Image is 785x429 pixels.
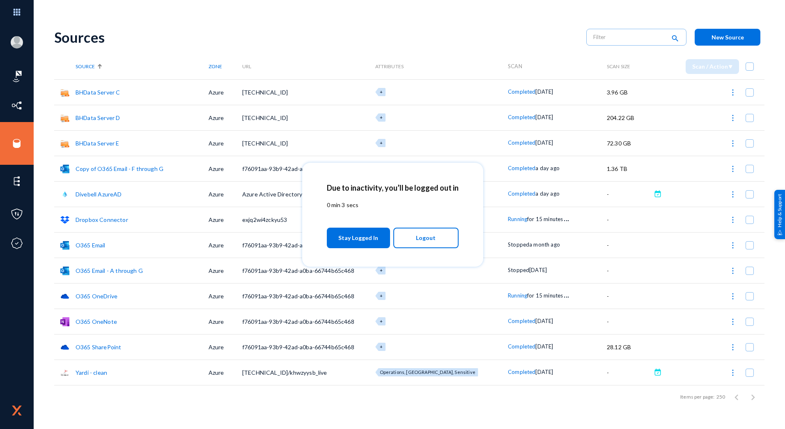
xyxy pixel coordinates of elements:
[338,231,378,245] span: Stay Logged In
[416,231,436,245] span: Logout
[393,228,459,248] button: Logout
[327,228,390,248] button: Stay Logged In
[327,201,459,209] p: 0 min 3 secs
[327,183,459,192] h2: Due to inactivity, you’ll be logged out in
